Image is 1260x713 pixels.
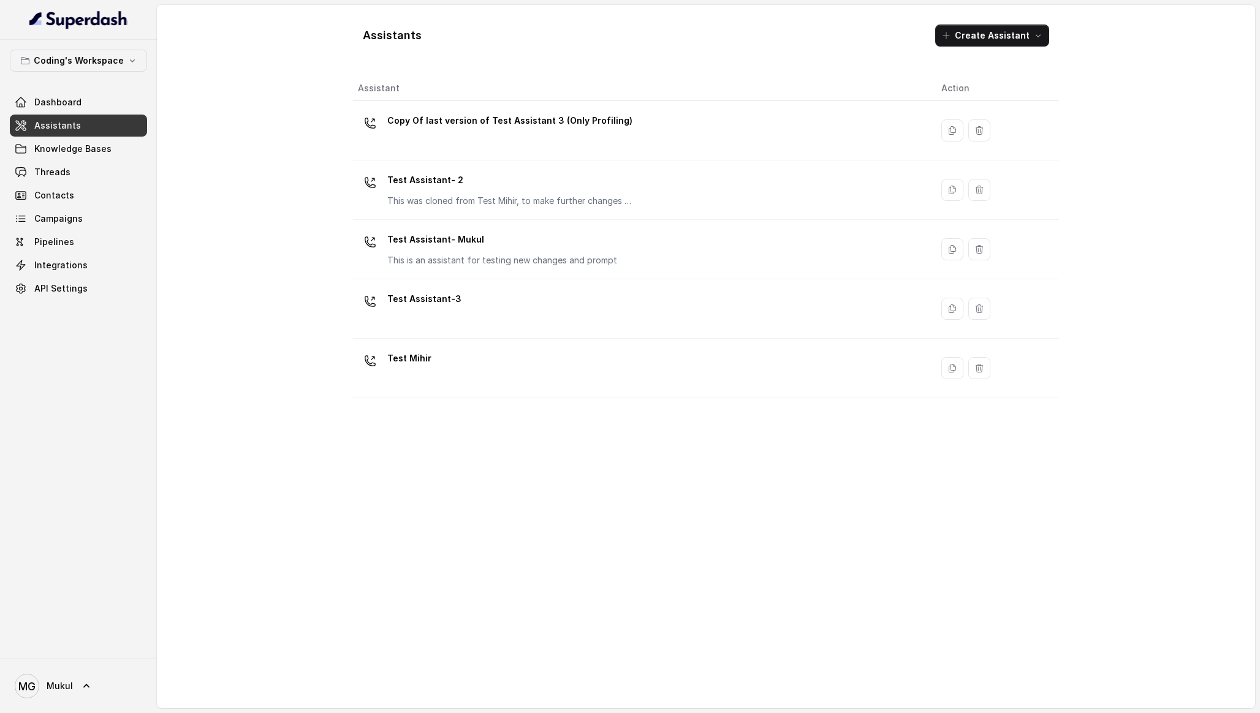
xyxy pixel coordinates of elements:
[34,259,88,271] span: Integrations
[10,50,147,72] button: Coding's Workspace
[387,254,617,266] p: This is an assistant for testing new changes and prompt
[34,236,74,248] span: Pipelines
[34,96,82,108] span: Dashboard
[10,91,147,113] a: Dashboard
[34,213,83,225] span: Campaigns
[34,119,81,132] span: Assistants
[935,25,1049,47] button: Create Assistant
[34,143,112,155] span: Knowledge Bases
[10,115,147,137] a: Assistants
[29,10,128,29] img: light.svg
[34,282,88,295] span: API Settings
[387,111,632,130] p: Copy Of last version of Test Assistant 3 (Only Profiling)
[10,138,147,160] a: Knowledge Bases
[387,289,461,309] p: Test Assistant-3
[387,195,632,207] p: This was cloned from Test Mihir, to make further changes as discussed with the Superdash team.
[387,170,632,190] p: Test Assistant- 2
[18,680,36,693] text: MG
[47,680,73,692] span: Mukul
[387,230,617,249] p: Test Assistant- Mukul
[34,189,74,202] span: Contacts
[10,669,147,703] a: Mukul
[10,208,147,230] a: Campaigns
[10,161,147,183] a: Threads
[387,349,431,368] p: Test Mihir
[10,184,147,206] a: Contacts
[10,231,147,253] a: Pipelines
[10,254,147,276] a: Integrations
[10,277,147,300] a: API Settings
[363,26,422,45] h1: Assistants
[34,53,124,68] p: Coding's Workspace
[353,76,932,101] th: Assistant
[34,166,70,178] span: Threads
[932,76,1059,101] th: Action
